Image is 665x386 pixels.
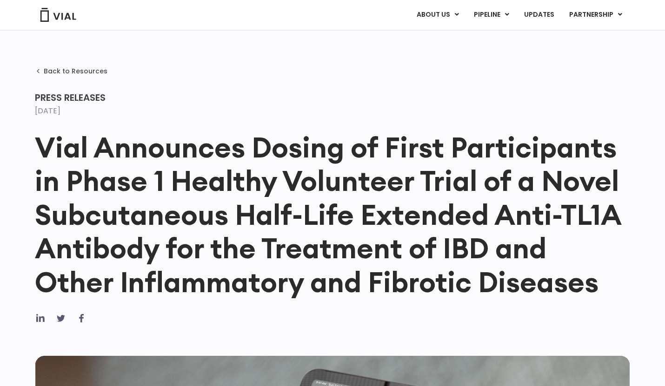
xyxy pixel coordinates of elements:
div: Share on twitter [55,313,66,324]
a: ABOUT USMenu Toggle [409,7,466,23]
img: Vial Logo [40,8,77,22]
a: UPDATES [517,7,561,23]
a: PIPELINEMenu Toggle [466,7,516,23]
a: Back to Resources [35,67,107,75]
span: Press Releases [35,91,106,104]
div: Share on linkedin [35,313,46,324]
a: PARTNERSHIPMenu Toggle [562,7,630,23]
time: [DATE] [35,105,60,116]
h1: Vial Announces Dosing of First Participants in Phase 1 Healthy Volunteer Trial of a Novel Subcuta... [35,131,630,299]
div: Share on facebook [76,313,87,324]
span: Back to Resources [44,67,107,75]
